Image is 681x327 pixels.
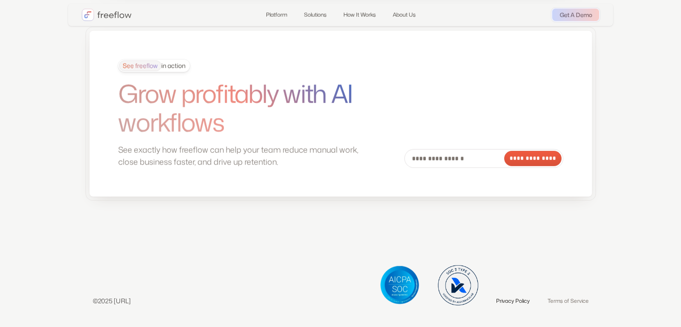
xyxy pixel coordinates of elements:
[118,79,364,137] h1: Grow profitably with AI workflows
[496,297,530,305] a: Privacy Policy
[552,9,599,21] a: Get A Demo
[386,7,421,22] a: About Us
[119,60,161,71] span: See freeflow
[81,9,132,21] a: home
[298,7,332,22] a: Solutions
[118,144,364,168] p: See exactly how freeflow can help your team reduce manual work, close business faster, and drive ...
[260,7,292,22] a: Platform
[404,149,563,168] form: Email Form
[119,60,185,71] div: in action
[548,297,589,305] a: Terms of Service
[337,7,381,22] a: How It Works
[93,296,131,305] p: ©2025 [URL]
